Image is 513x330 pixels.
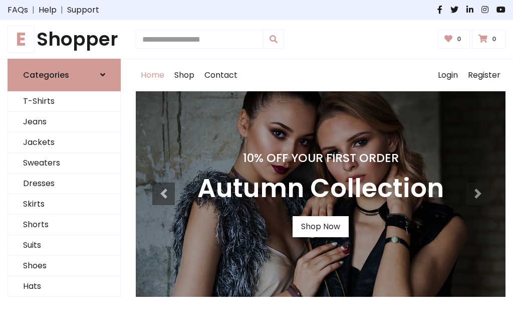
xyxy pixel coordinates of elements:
span: E [8,26,35,53]
a: Register [463,59,505,91]
a: EShopper [8,28,121,51]
span: 0 [454,35,464,44]
a: Skirts [8,194,120,215]
span: | [28,4,39,16]
a: Jackets [8,132,120,153]
h4: 10% Off Your First Order [197,151,444,165]
a: 0 [438,30,470,49]
a: FAQs [8,4,28,16]
a: Help [39,4,57,16]
a: Shorts [8,215,120,235]
h1: Shopper [8,28,121,51]
span: 0 [489,35,499,44]
a: Shop Now [293,216,349,237]
a: 0 [472,30,505,49]
h3: Autumn Collection [197,173,444,204]
a: Contact [199,59,242,91]
a: Shoes [8,256,120,276]
a: T-Shirts [8,91,120,112]
span: | [57,4,67,16]
a: Shop [169,59,199,91]
a: Home [136,59,169,91]
a: Hats [8,276,120,297]
a: Categories [8,59,121,91]
h6: Categories [23,70,69,80]
a: Support [67,4,99,16]
a: Sweaters [8,153,120,174]
a: Suits [8,235,120,256]
a: Jeans [8,112,120,132]
a: Dresses [8,174,120,194]
a: Login [433,59,463,91]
